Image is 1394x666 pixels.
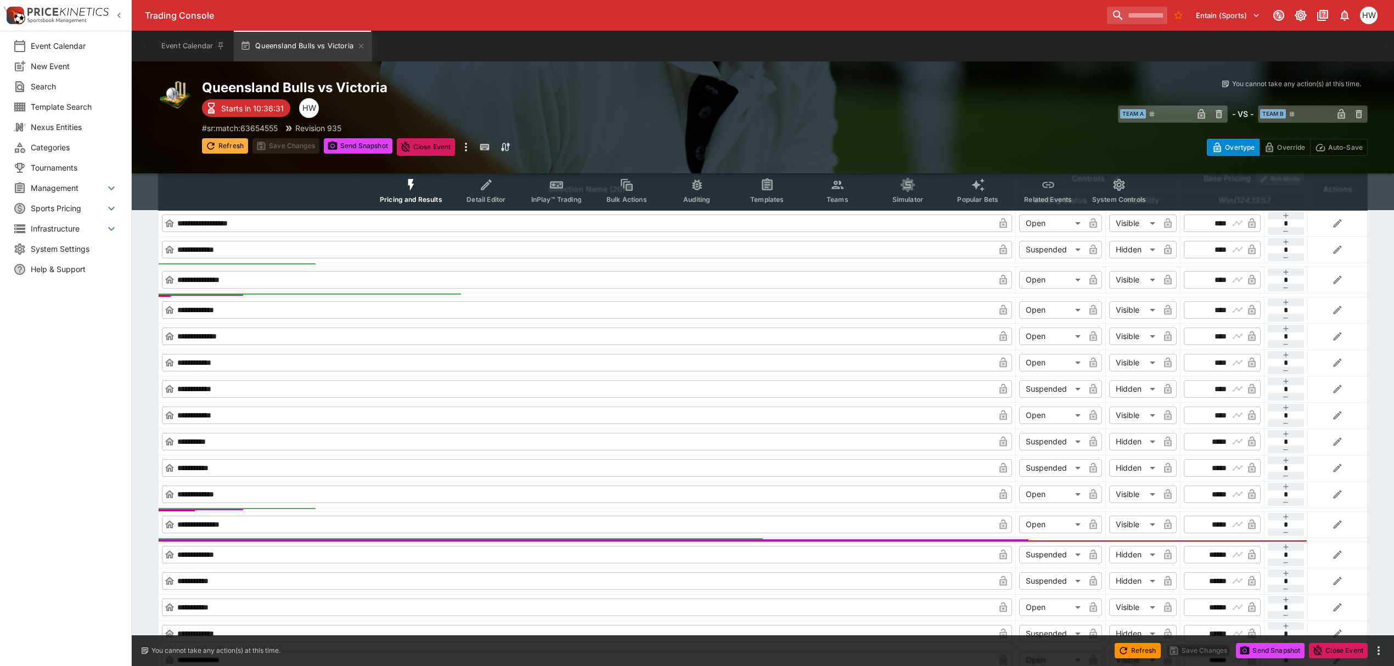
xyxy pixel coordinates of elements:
[1019,215,1084,232] div: Open
[1024,195,1072,204] span: Related Events
[1109,407,1159,424] div: Visible
[1115,643,1161,658] button: Refresh
[1019,546,1084,563] div: Suspended
[1259,139,1310,156] button: Override
[1207,139,1260,156] button: Overtype
[1313,5,1333,25] button: Documentation
[606,195,647,204] span: Bulk Actions
[151,646,280,656] p: You cannot take any action(s) at this time.
[1107,7,1167,24] input: search
[31,162,118,173] span: Tournaments
[1109,380,1159,398] div: Hidden
[27,8,109,16] img: PriceKinetics
[1019,516,1084,533] div: Open
[397,138,456,156] button: Close Event
[531,195,582,204] span: InPlay™ Trading
[158,79,193,114] img: cricket.png
[202,122,278,134] p: Copy To Clipboard
[1019,407,1084,424] div: Open
[1019,301,1084,319] div: Open
[1092,195,1146,204] span: System Controls
[27,18,87,23] img: Sportsbook Management
[892,195,923,204] span: Simulator
[1109,271,1159,289] div: Visible
[1277,142,1305,153] p: Override
[1109,599,1159,616] div: Visible
[1310,139,1368,156] button: Auto-Save
[459,138,473,156] button: more
[1019,486,1084,503] div: Open
[1170,7,1187,24] button: No Bookmarks
[1232,79,1361,89] p: You cannot take any action(s) at this time.
[380,195,442,204] span: Pricing and Results
[31,243,118,255] span: System Settings
[1019,271,1084,289] div: Open
[31,263,118,275] span: Help & Support
[31,223,105,234] span: Infrastructure
[1109,301,1159,319] div: Visible
[1109,459,1159,477] div: Hidden
[683,195,710,204] span: Auditing
[1225,142,1255,153] p: Overtype
[1019,572,1084,590] div: Suspended
[1109,572,1159,590] div: Hidden
[1291,5,1311,25] button: Toggle light/dark mode
[202,79,785,96] h2: Copy To Clipboard
[31,142,118,153] span: Categories
[202,138,248,154] button: Refresh
[1109,215,1159,232] div: Visible
[1019,599,1084,616] div: Open
[234,31,372,61] button: Queensland Bulls vs Victoria
[1120,109,1146,118] span: Team A
[1109,328,1159,345] div: Visible
[1207,139,1368,156] div: Start From
[295,122,341,134] p: Revision 935
[1019,459,1084,477] div: Suspended
[466,195,505,204] span: Detail Editor
[1109,241,1159,258] div: Hidden
[1019,625,1084,642] div: Suspended
[1189,7,1267,24] button: Select Tenant
[1019,380,1084,398] div: Suspended
[1232,108,1254,120] h6: - VS -
[1357,3,1381,27] button: Harrison Walker
[1260,109,1286,118] span: Team B
[31,101,118,112] span: Template Search
[1372,644,1385,657] button: more
[1109,354,1159,371] div: Visible
[1109,433,1159,450] div: Hidden
[31,202,105,214] span: Sports Pricing
[299,98,319,118] div: Harry Walker
[324,138,392,154] button: Send Snapshot
[1335,5,1354,25] button: Notifications
[1309,643,1368,658] button: Close Event
[1328,142,1363,153] p: Auto-Save
[957,195,998,204] span: Popular Bets
[1236,643,1305,658] button: Send Snapshot
[1019,328,1084,345] div: Open
[221,103,284,114] p: Starts in 10:36:31
[1109,486,1159,503] div: Visible
[31,182,105,194] span: Management
[1019,354,1084,371] div: Open
[1019,433,1084,450] div: Suspended
[1109,516,1159,533] div: Visible
[31,121,118,133] span: Nexus Entities
[1019,241,1084,258] div: Suspended
[1109,625,1159,642] div: Hidden
[750,195,784,204] span: Templates
[31,40,118,52] span: Event Calendar
[155,31,232,61] button: Event Calendar
[31,60,118,72] span: New Event
[145,10,1103,21] div: Trading Console
[3,4,25,26] img: PriceKinetics Logo
[371,171,1155,210] div: Event type filters
[1109,546,1159,563] div: Hidden
[1269,5,1289,25] button: Connected to PK
[31,81,118,92] span: Search
[1360,7,1378,24] div: Harrison Walker
[827,195,848,204] span: Teams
